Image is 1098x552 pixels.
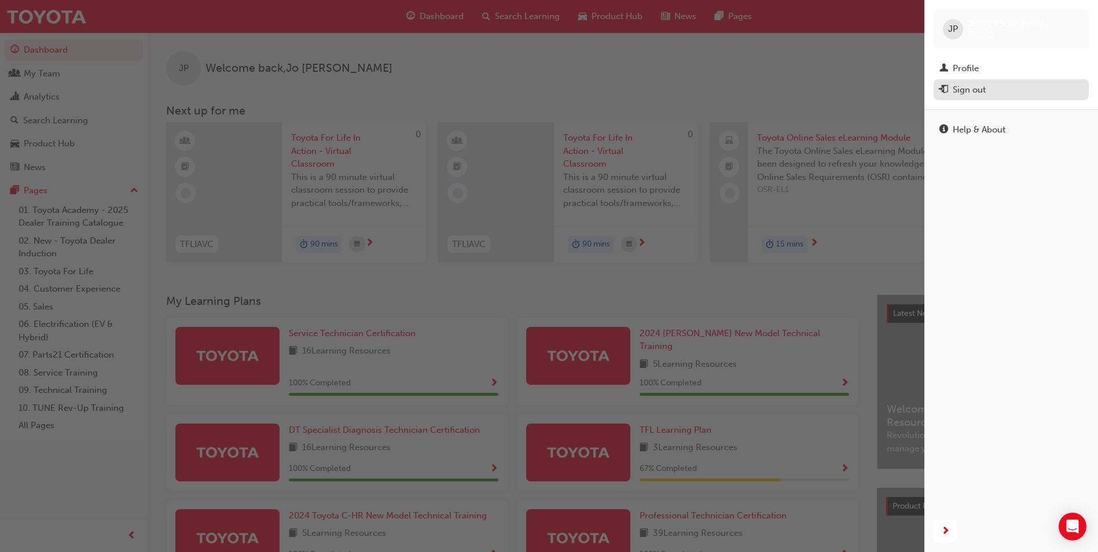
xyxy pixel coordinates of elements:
[939,85,948,95] span: exit-icon
[934,58,1089,79] a: Profile
[939,64,948,74] span: man-icon
[948,23,958,36] span: JP
[968,30,994,39] span: 652921
[968,19,1049,29] span: Jo [PERSON_NAME]
[1059,513,1086,540] div: Open Intercom Messenger
[934,79,1089,101] button: Sign out
[939,125,948,135] span: info-icon
[953,123,1005,137] div: Help & About
[941,524,950,539] span: next-icon
[934,119,1089,141] a: Help & About
[953,83,986,97] div: Sign out
[953,62,979,75] div: Profile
